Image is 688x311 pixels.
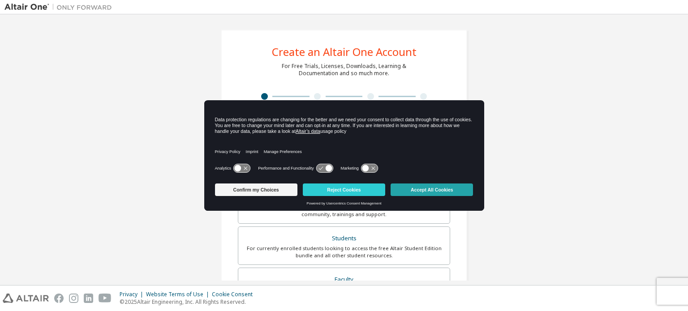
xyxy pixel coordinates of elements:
div: Students [244,232,444,245]
div: Create an Altair One Account [272,47,417,57]
img: instagram.svg [69,294,78,303]
div: Website Terms of Use [146,291,212,298]
div: For Free Trials, Licenses, Downloads, Learning & Documentation and so much more. [282,63,406,77]
p: © 2025 Altair Engineering, Inc. All Rights Reserved. [120,298,258,306]
img: facebook.svg [54,294,64,303]
img: linkedin.svg [84,294,93,303]
div: Privacy [120,291,146,298]
div: Cookie Consent [212,291,258,298]
div: For currently enrolled students looking to access the free Altair Student Edition bundle and all ... [244,245,444,259]
img: altair_logo.svg [3,294,49,303]
div: Faculty [244,273,444,286]
img: youtube.svg [99,294,112,303]
img: Altair One [4,3,116,12]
